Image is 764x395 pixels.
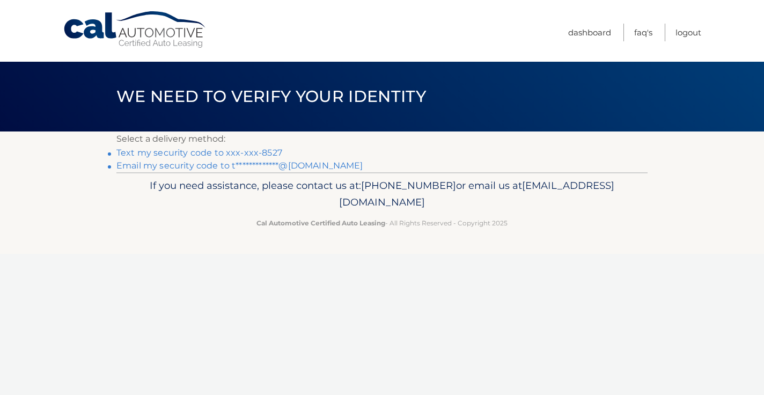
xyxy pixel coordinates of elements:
[675,24,701,41] a: Logout
[63,11,208,49] a: Cal Automotive
[123,217,641,229] p: - All Rights Reserved - Copyright 2025
[116,131,648,147] p: Select a delivery method:
[256,219,385,227] strong: Cal Automotive Certified Auto Leasing
[568,24,611,41] a: Dashboard
[116,148,282,158] a: Text my security code to xxx-xxx-8527
[634,24,652,41] a: FAQ's
[361,179,456,192] span: [PHONE_NUMBER]
[123,177,641,211] p: If you need assistance, please contact us at: or email us at
[116,86,426,106] span: We need to verify your identity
